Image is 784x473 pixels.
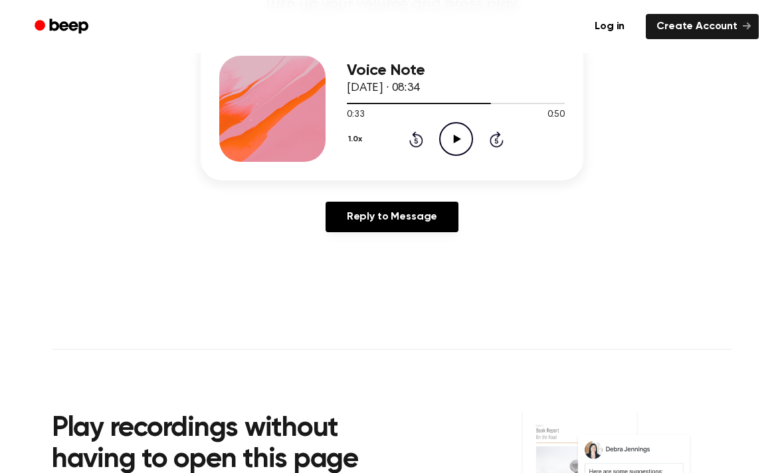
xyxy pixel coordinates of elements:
a: Reply to Message [326,202,458,232]
span: 0:50 [547,108,565,122]
a: Log in [581,11,638,42]
a: Create Account [646,14,759,39]
h3: Voice Note [347,62,565,80]
a: Beep [25,14,100,40]
button: 1.0x [347,128,367,151]
span: 0:33 [347,108,364,122]
span: [DATE] · 08:34 [347,82,420,94]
